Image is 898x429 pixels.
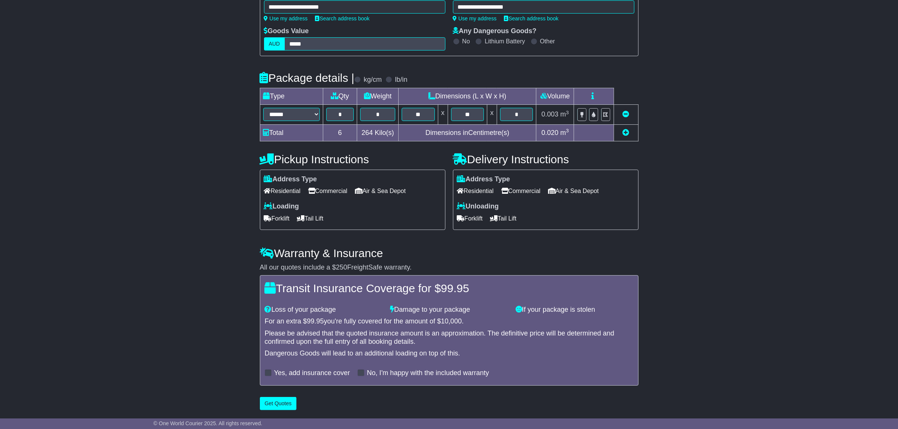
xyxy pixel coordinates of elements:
[399,88,536,105] td: Dimensions (L x W x H)
[485,38,525,45] label: Lithium Battery
[308,185,347,197] span: Commercial
[542,110,559,118] span: 0.003
[264,175,317,184] label: Address Type
[357,88,399,105] td: Weight
[441,317,462,325] span: 10,000
[274,369,350,377] label: Yes, add insurance cover
[260,247,639,259] h4: Warranty & Insurance
[395,76,407,84] label: lb/in
[457,213,483,224] span: Forklift
[264,202,299,211] label: Loading
[315,15,370,21] a: Search address book
[462,38,470,45] label: No
[307,317,324,325] span: 99.95
[504,15,559,21] a: Search address book
[457,202,499,211] label: Unloading
[323,88,357,105] td: Qty
[260,264,639,272] div: All our quotes include a $ FreightSafe warranty.
[264,15,308,21] a: Use my address
[560,129,569,136] span: m
[264,37,285,51] label: AUD
[457,175,510,184] label: Address Type
[623,129,629,136] a: Add new item
[265,349,634,358] div: Dangerous Goods will lead to an additional loading on top of this.
[536,88,574,105] td: Volume
[264,185,301,197] span: Residential
[548,185,599,197] span: Air & Sea Depot
[264,213,290,224] span: Forklift
[260,72,355,84] h4: Package details |
[265,329,634,346] div: Please be advised that the quoted insurance amount is an approximation. The definitive price will...
[501,185,540,197] span: Commercial
[542,129,559,136] span: 0.020
[566,128,569,133] sup: 3
[364,76,382,84] label: kg/cm
[566,110,569,115] sup: 3
[487,105,497,124] td: x
[260,397,297,410] button: Get Quotes
[386,306,512,314] div: Damage to your package
[438,105,448,124] td: x
[264,27,309,35] label: Goods Value
[357,124,399,141] td: Kilo(s)
[260,88,323,105] td: Type
[297,213,324,224] span: Tail Lift
[367,369,489,377] label: No, I'm happy with the included warranty
[336,264,347,271] span: 250
[355,185,406,197] span: Air & Sea Depot
[265,317,634,326] div: For an extra $ you're fully covered for the amount of $ .
[323,124,357,141] td: 6
[154,420,262,426] span: © One World Courier 2025. All rights reserved.
[540,38,555,45] label: Other
[560,110,569,118] span: m
[261,306,387,314] div: Loss of your package
[453,27,537,35] label: Any Dangerous Goods?
[441,282,469,294] span: 99.95
[453,153,639,165] h4: Delivery Instructions
[623,110,629,118] a: Remove this item
[260,153,445,165] h4: Pickup Instructions
[457,185,494,197] span: Residential
[362,129,373,136] span: 264
[490,213,517,224] span: Tail Lift
[512,306,637,314] div: If your package is stolen
[453,15,497,21] a: Use my address
[260,124,323,141] td: Total
[399,124,536,141] td: Dimensions in Centimetre(s)
[265,282,634,294] h4: Transit Insurance Coverage for $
